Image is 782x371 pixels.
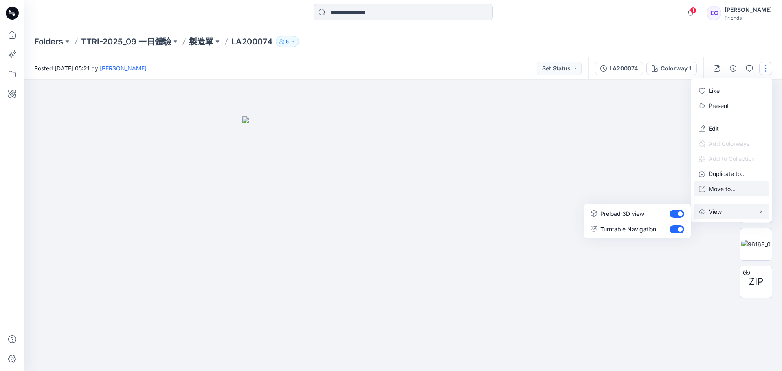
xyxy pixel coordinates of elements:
[709,101,729,110] a: Present
[661,64,692,73] div: Colorway 1
[709,207,722,216] p: View
[600,209,644,218] p: Preload 3D view
[709,169,746,178] p: Duplicate to...
[725,5,772,15] div: [PERSON_NAME]
[709,124,719,133] a: Edit
[690,7,696,13] span: 1
[81,36,171,47] a: TTRI-2025_09 一日體驗
[276,36,299,47] button: 5
[741,240,771,248] img: 96168_0
[609,64,638,73] div: LA200074
[189,36,213,47] a: 製造單
[34,64,147,72] span: Posted [DATE] 05:21 by
[286,37,289,46] p: 5
[709,86,720,95] p: Like
[100,65,147,72] a: [PERSON_NAME]
[595,62,643,75] button: LA200074
[725,15,772,21] div: Friends
[600,225,656,233] p: Turntable Navigation
[242,116,564,371] img: eyJhbGciOiJIUzI1NiIsImtpZCI6IjAiLCJzbHQiOiJzZXMiLCJ0eXAiOiJKV1QifQ.eyJkYXRhIjp7InR5cGUiOiJzdG9yYW...
[749,274,763,289] span: ZIP
[707,6,721,20] div: EC
[231,36,272,47] p: LA200074
[646,62,697,75] button: Colorway 1
[709,184,736,193] p: Move to...
[727,62,740,75] button: Details
[34,36,63,47] a: Folders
